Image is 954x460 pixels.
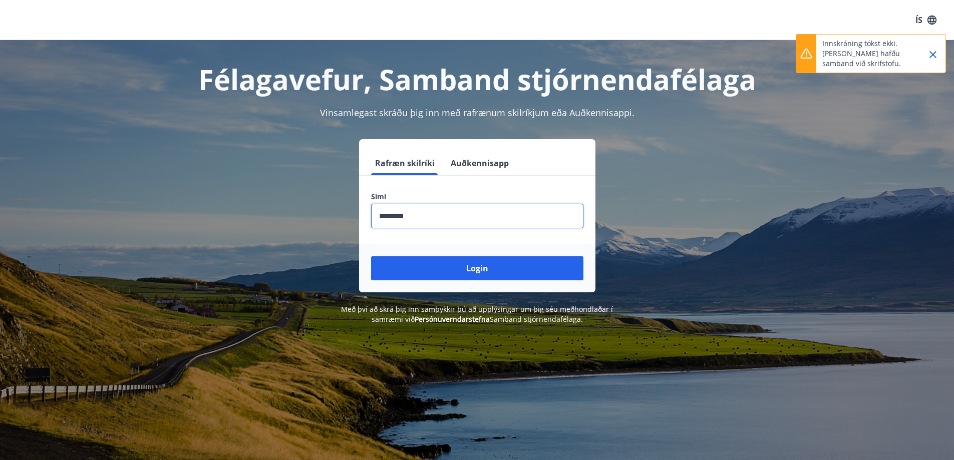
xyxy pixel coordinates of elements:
button: Rafræn skilríki [371,151,439,175]
button: Close [924,46,941,63]
span: Vinsamlegast skráðu þig inn með rafrænum skilríkjum eða Auðkennisappi. [320,107,634,119]
label: Sími [371,192,583,202]
p: Innskráning tókst ekki. [PERSON_NAME] hafðu samband við skrifstofu. [822,39,910,69]
button: Login [371,256,583,280]
a: Persónuverndarstefna [415,314,490,324]
button: ÍS [910,11,942,29]
span: Með því að skrá þig inn samþykkir þú að upplýsingar um þig séu meðhöndlaðar í samræmi við Samband... [341,304,613,324]
h1: Félagavefur, Samband stjórnendafélaga [129,60,826,98]
button: Auðkennisapp [447,151,513,175]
